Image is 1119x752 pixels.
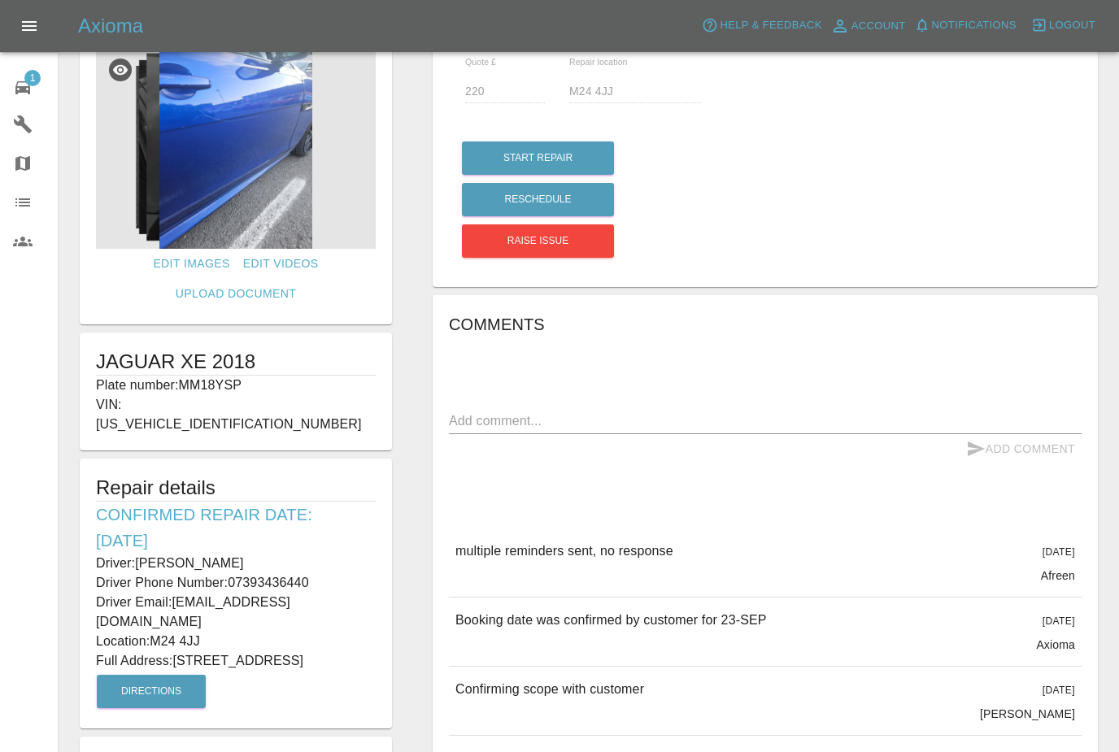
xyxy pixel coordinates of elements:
[96,376,376,395] p: Plate number: MM18YSP
[97,675,206,708] button: Directions
[96,395,376,434] p: VIN: [US_VEHICLE_IDENTIFICATION_NUMBER]
[96,573,376,593] p: Driver Phone Number: 07393436440
[96,554,376,573] p: Driver: [PERSON_NAME]
[96,502,376,554] h6: Confirmed Repair Date: [DATE]
[78,13,143,39] h5: Axioma
[96,475,376,501] h5: Repair details
[698,13,825,38] button: Help & Feedback
[1043,685,1075,696] span: [DATE]
[720,16,821,35] span: Help & Feedback
[1043,615,1075,627] span: [DATE]
[455,680,644,699] p: Confirming scope with customer
[146,249,236,279] a: Edit Images
[1027,13,1099,38] button: Logout
[24,70,41,86] span: 1
[851,17,906,36] span: Account
[569,57,628,67] span: Repair location
[96,632,376,651] p: Location: M24 4JJ
[455,541,673,561] p: multiple reminders sent, no response
[1049,16,1095,35] span: Logout
[462,224,614,258] button: Raise issue
[980,706,1075,722] p: [PERSON_NAME]
[826,13,910,39] a: Account
[1041,567,1075,584] p: Afreen
[1043,546,1075,558] span: [DATE]
[462,183,614,216] button: Reschedule
[1036,637,1075,653] p: Axioma
[449,311,1082,337] h6: Comments
[169,279,303,309] a: Upload Document
[237,249,325,279] a: Edit Videos
[910,13,1021,38] button: Notifications
[455,611,767,630] p: Booking date was confirmed by customer for 23-SEP
[96,46,376,249] img: a2fb37f6-ad59-4733-b653-6848a8157282
[932,16,1017,35] span: Notifications
[10,7,49,46] button: Open drawer
[96,593,376,632] p: Driver Email: [EMAIL_ADDRESS][DOMAIN_NAME]
[462,141,614,175] button: Start Repair
[96,349,376,375] h1: JAGUAR XE 2018
[465,57,496,67] span: Quote £
[96,651,376,671] p: Full Address: [STREET_ADDRESS]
